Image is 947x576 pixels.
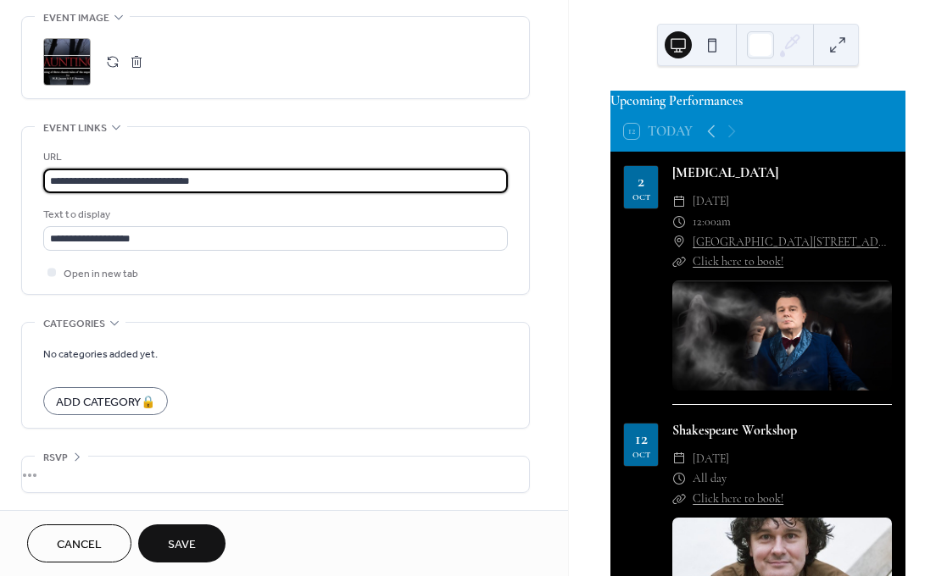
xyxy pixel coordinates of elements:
span: Event links [43,119,107,137]
div: ​ [672,232,686,252]
div: Oct [632,451,650,459]
div: ​ [672,489,686,509]
span: Save [168,536,196,554]
span: 12:00am [693,212,731,232]
div: ; [43,38,91,86]
span: Categories [43,315,105,333]
a: Click here to book! [693,491,783,506]
span: [DATE] [693,449,729,469]
div: 12 [635,430,648,447]
a: Shakespeare Workshop [672,422,797,439]
a: Click here to book! [693,254,783,269]
div: ​ [672,449,686,469]
span: Open in new tab [64,265,138,283]
div: ••• [22,457,529,492]
span: Cancel [57,536,102,554]
div: Upcoming Performances [610,91,905,111]
div: URL [43,148,504,166]
a: [MEDICAL_DATA] [672,164,778,181]
span: [DATE] [693,191,729,212]
span: All day [693,468,727,489]
div: 2 [638,173,644,190]
div: ​ [672,468,686,489]
button: Cancel [27,524,131,562]
div: ​ [672,252,686,272]
div: Text to display [43,206,504,224]
button: Save [138,524,226,562]
span: Event image [43,9,109,27]
div: Oct [632,193,650,202]
span: RSVP [43,449,68,467]
span: No categories added yet. [43,346,158,363]
div: ​ [672,191,686,212]
a: [GEOGRAPHIC_DATA][STREET_ADDRESS] [693,232,892,252]
div: ​ [672,212,686,232]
